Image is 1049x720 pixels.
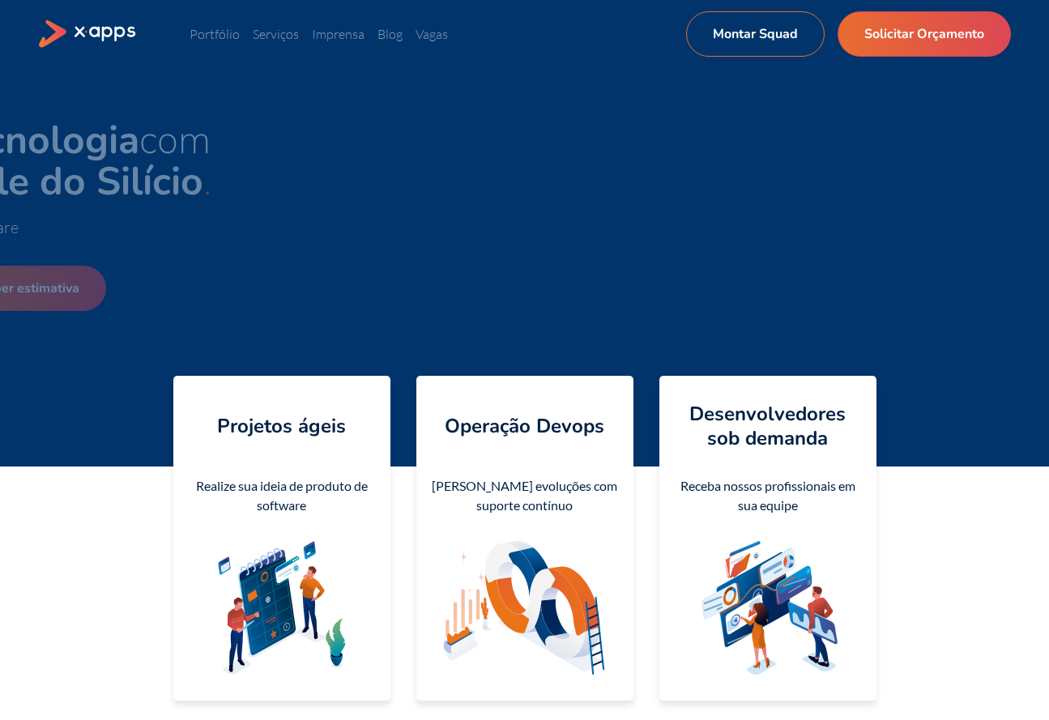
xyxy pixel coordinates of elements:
a: Receber estimativa [224,266,394,311]
strong: Vale do Silício [237,155,491,208]
h4: Desenvolvedores sob demanda [672,402,864,450]
a: Portfólio [190,26,240,42]
span: Design e desenvolvimento de software [39,217,306,237]
a: Alocar profissionais [39,266,211,311]
h4: Operação Devops [445,414,604,438]
div: Realize sua ideia de produto de software [186,476,377,515]
h4: Projetos ágeis [217,414,346,438]
div: Receba nossos profissionais em sua equipe [672,476,864,515]
a: Serviços [253,26,299,42]
div: [PERSON_NAME] evoluções com suporte contínuo [429,476,620,515]
span: Seu time de com a cultura do [39,113,498,208]
strong: tecnologia [238,113,427,167]
a: Imprensa [312,26,365,42]
a: Vagas [416,26,448,42]
a: Blog [377,26,403,42]
a: Solicitar Orçamento [838,11,1011,57]
a: Montar Squad [686,11,825,57]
